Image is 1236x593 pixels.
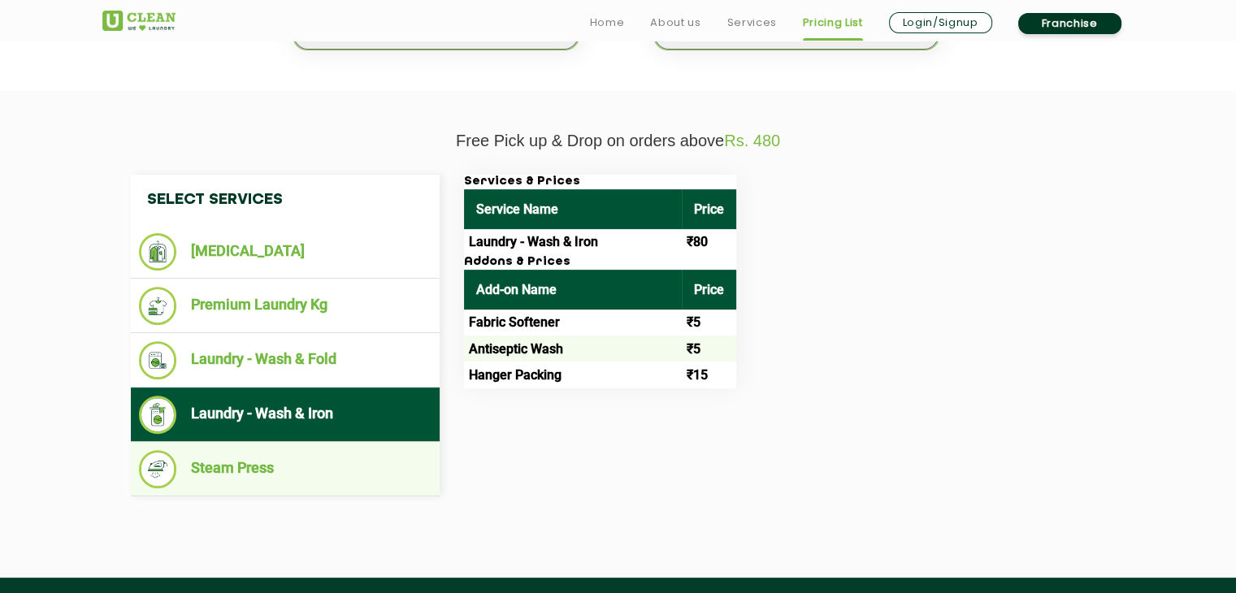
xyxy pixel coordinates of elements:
p: Free Pick up & Drop on orders above [102,132,1134,150]
th: Price [682,270,736,309]
li: [MEDICAL_DATA] [139,233,432,271]
a: Login/Signup [889,12,992,33]
td: Antiseptic Wash [464,335,682,361]
span: Rs. 480 [724,132,780,149]
td: ₹15 [682,361,736,387]
td: ₹80 [682,229,736,255]
li: Premium Laundry Kg [139,287,432,325]
img: Steam Press [139,450,177,488]
li: Laundry - Wash & Iron [139,396,432,434]
img: Laundry - Wash & Fold [139,341,177,379]
img: UClean Laundry and Dry Cleaning [102,11,176,31]
td: Hanger Packing [464,361,682,387]
li: Steam Press [139,450,432,488]
a: Franchise [1018,13,1121,34]
img: Dry Cleaning [139,233,177,271]
h3: Addons & Prices [464,255,736,270]
h3: Services & Prices [464,175,736,189]
td: Laundry - Wash & Iron [464,229,682,255]
a: About us [650,13,700,32]
li: Laundry - Wash & Fold [139,341,432,379]
img: Laundry - Wash & Iron [139,396,177,434]
img: Premium Laundry Kg [139,287,177,325]
th: Add-on Name [464,270,682,309]
td: Fabric Softener [464,309,682,335]
a: Home [590,13,625,32]
td: ₹5 [682,335,736,361]
th: Service Name [464,189,682,229]
h4: Select Services [131,175,440,225]
a: Pricing List [803,13,863,32]
a: Services [726,13,776,32]
th: Price [682,189,736,229]
td: ₹5 [682,309,736,335]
